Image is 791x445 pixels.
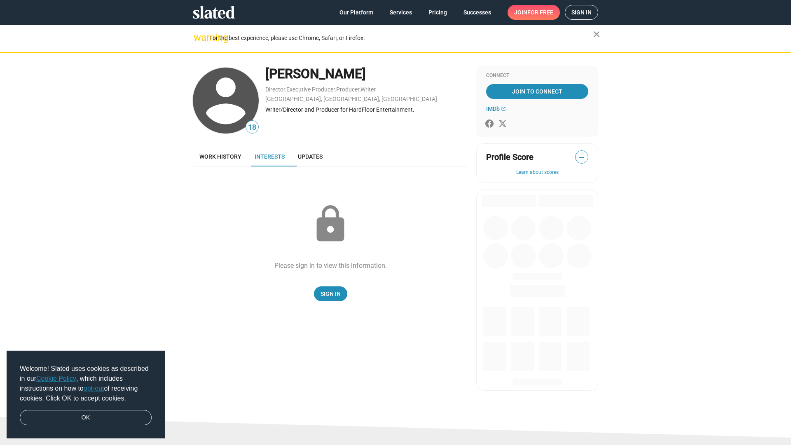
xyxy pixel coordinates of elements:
[360,86,376,93] a: Writer
[576,152,588,163] span: —
[501,106,506,111] mat-icon: open_in_new
[514,5,553,20] span: Join
[488,84,587,99] span: Join To Connect
[209,33,593,44] div: For the best experience, please use Chrome, Safari, or Firefox.
[508,5,560,20] a: Joinfor free
[286,88,286,92] span: ,
[527,5,553,20] span: for free
[336,86,360,93] a: Producer
[565,5,598,20] a: Sign in
[274,261,387,270] div: Please sign in to view this information.
[20,364,152,403] span: Welcome! Slated uses cookies as described in our , which includes instructions on how to of recei...
[265,65,468,83] div: [PERSON_NAME]
[265,96,437,102] a: [GEOGRAPHIC_DATA], [GEOGRAPHIC_DATA], [GEOGRAPHIC_DATA]
[486,152,534,163] span: Profile Score
[246,122,258,133] span: 18
[36,375,76,382] a: Cookie Policy
[486,169,588,176] button: Learn about scores
[486,105,500,112] span: IMDb
[194,33,204,42] mat-icon: warning
[199,153,241,160] span: Work history
[592,29,601,39] mat-icon: close
[486,73,588,79] div: Connect
[314,286,347,301] a: Sign In
[265,86,286,93] a: Director
[422,5,454,20] a: Pricing
[265,106,468,114] div: Writer/Director and Producer for HardFloor Entertainment.
[286,86,335,93] a: Executive Producer
[486,84,588,99] a: Join To Connect
[193,147,248,166] a: Work history
[463,5,491,20] span: Successes
[310,204,351,245] mat-icon: lock
[428,5,447,20] span: Pricing
[84,385,104,392] a: opt-out
[298,153,323,160] span: Updates
[321,286,341,301] span: Sign In
[457,5,498,20] a: Successes
[20,410,152,426] a: dismiss cookie message
[291,147,329,166] a: Updates
[7,351,165,439] div: cookieconsent
[390,5,412,20] span: Services
[333,5,380,20] a: Our Platform
[383,5,419,20] a: Services
[339,5,373,20] span: Our Platform
[255,153,285,160] span: Interests
[486,105,506,112] a: IMDb
[248,147,291,166] a: Interests
[335,88,336,92] span: ,
[571,5,592,19] span: Sign in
